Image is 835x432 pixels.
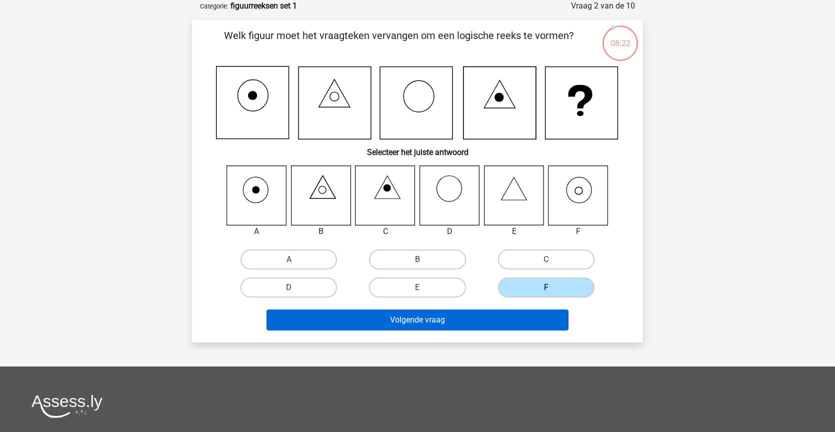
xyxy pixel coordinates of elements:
[540,225,616,237] div: F
[200,2,228,10] small: Categorie:
[369,249,465,269] label: B
[31,394,102,418] img: Assessly logo
[369,277,465,297] label: E
[498,249,594,269] label: C
[208,139,627,157] h6: Selecteer het juiste antwoord
[498,277,594,297] label: F
[283,225,359,237] div: B
[240,277,337,297] label: D
[601,24,639,49] div: 08:22
[412,225,487,237] div: D
[347,225,423,237] div: C
[240,249,337,269] label: A
[476,225,552,237] div: E
[230,1,297,10] strong: figuurreeksen set 1
[208,28,589,58] p: Welk figuur moet het vraagteken vervangen om een logische reeks te vormen?
[219,225,294,237] div: A
[266,309,569,330] button: Volgende vraag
